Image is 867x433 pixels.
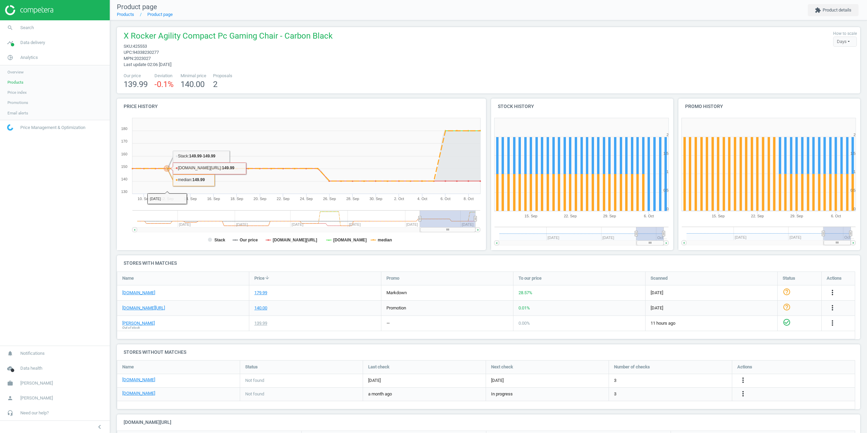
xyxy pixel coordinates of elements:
span: Overview [7,69,24,75]
tspan: 15. Sep [525,214,537,218]
span: Actions [827,275,842,281]
tspan: 6. Oct [644,214,654,218]
tspan: 22. Sep [564,214,577,218]
span: Products [7,80,23,85]
span: 0.00 % [519,321,530,326]
a: [DOMAIN_NAME] [122,290,155,296]
a: [PERSON_NAME] [122,320,155,326]
span: Search [20,25,34,31]
tspan: 6. Oct [441,197,450,201]
tspan: 2. Oct [394,197,404,201]
i: help_outline [783,303,791,311]
tspan: 26. Sep [323,197,336,201]
tspan: 12. Sep [161,197,174,201]
span: 0.01 % [519,305,530,310]
span: 94338230277 [133,50,159,55]
button: chevron_left [91,423,108,431]
button: more_vert [739,390,747,399]
h4: [DOMAIN_NAME][URL] [117,414,860,430]
a: [DOMAIN_NAME] [122,390,155,396]
span: Price index [7,90,27,95]
text: 2 [667,133,669,137]
span: Need our help? [20,410,49,416]
h4: Price history [117,99,486,114]
button: more_vert [739,376,747,385]
span: Notifications [20,350,45,356]
i: notifications [4,347,17,360]
div: 140.00 [254,305,267,311]
tspan: 4. Oct [417,197,427,201]
span: Name [122,275,134,281]
span: Not found [245,378,264,384]
span: 2 [213,80,217,89]
span: Analytics [20,55,38,61]
span: Product page [117,3,157,11]
span: 3 [614,378,616,384]
i: cloud_done [4,362,17,375]
span: Promo [386,275,399,281]
span: Status [783,275,795,281]
span: [PERSON_NAME] [20,395,53,401]
i: help_outline [783,288,791,296]
i: person [4,392,17,405]
span: Actions [737,364,752,370]
text: 130 [121,190,127,194]
tspan: 28. Sep [346,197,359,201]
span: 28.57 % [519,290,532,295]
i: more_vert [739,390,747,398]
span: mpn : [124,56,134,61]
span: 139.99 [124,80,148,89]
span: In progress [491,391,513,397]
span: a month ago [368,391,481,397]
tspan: 20. Sep [254,197,267,201]
text: 170 [121,139,127,143]
button: extensionProduct details [808,4,859,16]
span: Price [254,275,265,281]
h4: Promo history [678,99,861,114]
span: Scanned [651,275,668,281]
div: Days [833,37,857,47]
span: X Rocker Agility Compact Pc Gaming Chair - Carbon Black [124,30,333,43]
span: To our price [519,275,542,281]
i: work [4,377,17,390]
text: 1 [853,170,855,174]
span: Out of stock [122,325,140,330]
span: Last update 02:06 [DATE] [124,62,171,67]
button: more_vert [828,304,837,312]
img: wGWNvw8QSZomAAAAABJRU5ErkJggg== [7,124,13,131]
h4: Stores with matches [117,255,860,271]
span: Deviation [154,73,174,79]
span: Email alerts [7,110,28,116]
tspan: 14. Sep [184,197,197,201]
div: 179.99 [254,290,267,296]
text: 160 [121,152,127,156]
i: chevron_left [96,423,104,431]
tspan: 16. Sep [207,197,220,201]
span: [DATE] [491,378,504,384]
i: check_circle_outline [783,318,791,326]
span: 140.00 [181,80,205,89]
i: pie_chart_outlined [4,51,17,64]
text: 140 [121,177,127,181]
label: How to scale [833,31,857,37]
span: promotion [386,305,406,310]
i: headset_mic [4,407,17,419]
span: Data delivery [20,40,45,46]
tspan: 8. Oct [464,197,473,201]
span: 425553 [133,44,147,49]
text: 0 [667,207,669,211]
span: 2023027 [134,56,151,61]
i: arrow_downward [265,275,270,280]
text: 180 [121,127,127,131]
tspan: 29. Sep [790,214,803,218]
tspan: 6. Oct [831,214,841,218]
tspan: 29. Sep [603,214,616,218]
span: Data health [20,365,42,371]
i: search [4,21,17,34]
span: Status [245,364,258,370]
a: [DOMAIN_NAME][URL] [122,305,165,311]
text: 1 [667,170,669,174]
span: Name [122,364,134,370]
i: more_vert [828,288,837,297]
